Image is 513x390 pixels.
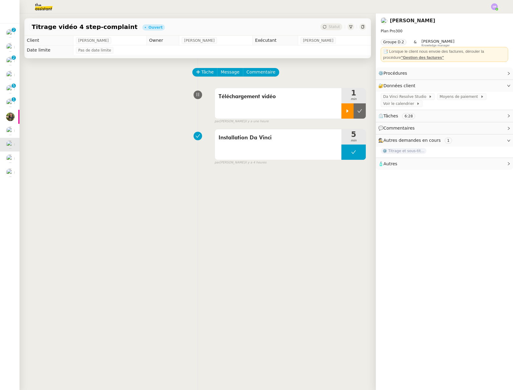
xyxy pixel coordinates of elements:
[383,94,429,100] span: Da Vinci Resolve Studio
[341,138,366,143] span: min
[376,67,513,79] div: ⚙️Procédures
[12,97,15,103] p: 1
[440,94,480,100] span: Moyens de paiement
[32,24,137,30] span: Titrage vidéo 4 step-complaint
[378,70,410,77] span: ⚙️
[221,69,239,76] span: Message
[247,69,276,76] span: Commentaire
[422,44,450,47] span: Knowledge manager
[383,48,506,60] div: 📑 Lorsque le client nous envoie des factures, dérouler la procédure
[215,160,266,165] small: [PERSON_NAME]
[401,55,444,60] u: "Gestion des factures"
[378,126,417,131] span: 💬
[78,47,111,53] span: Pas de date limite
[383,83,415,88] span: Données client
[148,26,162,29] div: Ouvert
[445,138,452,144] nz-tag: 1
[6,71,15,79] img: users%2FC9SBsJ0duuaSgpQFj5LgoEX8n0o2%2Favatar%2Fec9d51b8-9413-4189-adfb-7be4d8c96a3c
[491,3,498,10] img: svg
[383,138,441,143] span: Autres demandes en cours
[341,97,366,102] span: min
[219,92,338,101] span: Téléchargement vidéo
[390,18,435,23] a: [PERSON_NAME]
[6,168,15,177] img: users%2FKPVW5uJ7nAf2BaBJPZnFMauzfh73%2Favatar%2FDigitalCollectionThumbnailHandler.jpeg
[376,122,513,134] div: 💬Commentaires
[6,140,15,149] img: users%2FYQzvtHxFwHfgul3vMZmAPOQmiRm1%2Favatar%2Fbenjamin-delahaye_m.png
[422,39,454,44] span: [PERSON_NAME]
[422,39,454,47] app-user-label: Knowledge manager
[381,17,387,24] img: users%2FYQzvtHxFwHfgul3vMZmAPOQmiRm1%2Favatar%2Fbenjamin-delahaye_m.png
[217,68,243,77] button: Message
[24,36,73,45] td: Client
[414,39,416,47] span: &
[395,29,402,33] span: 300
[383,126,415,131] span: Commentaires
[6,85,15,93] img: users%2FW4OQjB9BRtYK2an7yusO0WsYLsD3%2Favatar%2F28027066-518b-424c-8476-65f2e549ac29
[24,45,73,55] td: Date limite
[376,158,513,170] div: 🧴Autres
[201,69,214,76] span: Tâche
[6,29,15,38] img: users%2FfjlNmCTkLiVoA3HQjY3GA5JXGxb2%2Favatar%2Fstarofservice_97480retdsc0392.png
[381,29,395,33] span: Plan Pro
[78,38,109,44] span: [PERSON_NAME]
[383,101,416,107] span: Voir le calendrier
[378,161,397,166] span: 🧴
[192,68,218,77] button: Tâche
[376,80,513,92] div: 🔐Données client
[12,55,16,60] nz-badge-sup: 2
[378,82,418,89] span: 🔐
[219,133,338,142] span: Installation Da Vinci
[303,38,333,44] span: [PERSON_NAME]
[215,119,220,124] span: par
[6,113,15,121] img: 59e8fd3f-8fb3-40bf-a0b4-07a768509d6a
[402,113,415,119] nz-tag: 6:28
[12,97,16,102] nz-badge-sup: 1
[12,84,16,88] nz-badge-sup: 5
[243,68,279,77] button: Commentaire
[6,154,15,163] img: users%2FYQzvtHxFwHfgul3vMZmAPOQmiRm1%2Favatar%2Fbenjamin-delahaye_m.png
[341,89,366,97] span: 1
[6,127,15,135] img: users%2FoFdbodQ3TgNoWt9kP3GXAs5oaCq1%2Favatar%2Fprofile-pic.png
[12,55,15,61] p: 2
[184,38,215,44] span: [PERSON_NAME]
[383,161,397,166] span: Autres
[376,134,513,146] div: 🕵️Autres demandes en cours 1
[12,28,15,33] p: 2
[6,98,15,107] img: users%2FhitvUqURzfdVsA8TDJwjiRfjLnH2%2Favatar%2Flogo-thermisure.png
[245,160,266,165] span: il y a 4 heures
[6,57,15,65] img: users%2FRcIDm4Xn1TPHYwgLThSv8RQYtaM2%2Favatar%2F95761f7a-40c3-4bb5-878d-fe785e6f95b2
[215,119,269,124] small: [PERSON_NAME]
[12,84,15,89] p: 5
[376,110,513,122] div: ⏲️Tâches 6:28
[381,39,406,45] nz-tag: Groupe D.2
[381,148,426,154] span: ⚙️ Titrage et sous-titrage multilingue des vidéos
[329,25,340,29] span: Statut
[12,28,16,32] nz-badge-sup: 2
[378,113,420,118] span: ⏲️
[6,43,15,52] img: users%2FrssbVgR8pSYriYNmUDKzQX9syo02%2Favatar%2Fb215b948-7ecd-4adc-935c-e0e4aeaee93e
[383,71,407,76] span: Procédures
[252,36,298,45] td: Exécutant
[341,131,366,138] span: 5
[245,119,269,124] span: il y a une heure
[383,113,398,118] span: Tâches
[378,138,454,143] span: 🕵️
[215,160,220,165] span: par
[147,36,179,45] td: Owner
